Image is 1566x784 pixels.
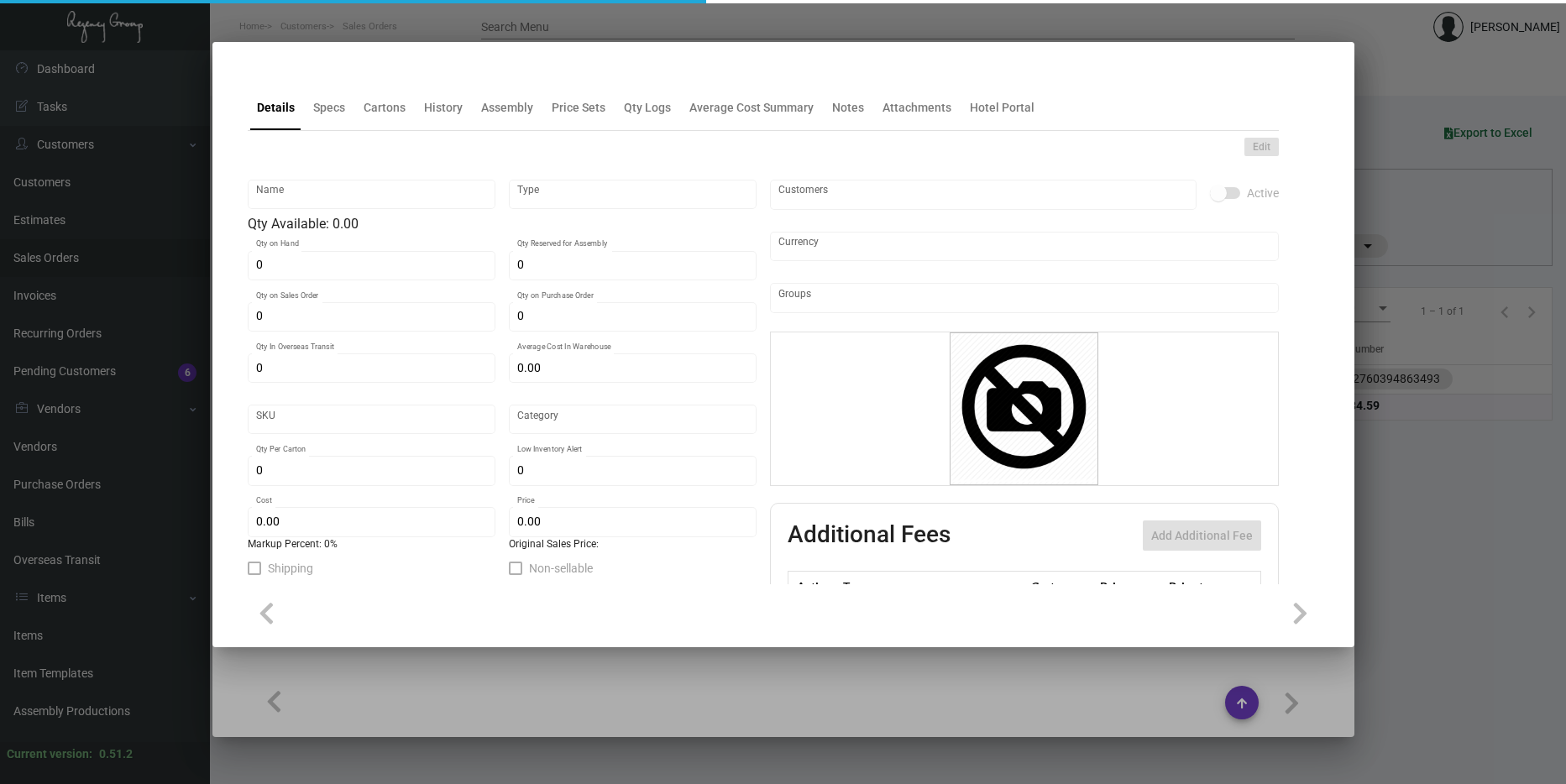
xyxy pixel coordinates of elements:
[1143,520,1261,551] button: Add Additional Fee
[1151,529,1253,542] span: Add Additional Fee
[778,291,1270,305] input: Add new..
[7,745,92,763] div: Current version:
[424,99,463,117] div: History
[1247,183,1279,203] span: Active
[689,99,814,117] div: Average Cost Summary
[970,99,1034,117] div: Hotel Portal
[268,558,313,578] span: Shipping
[481,99,533,117] div: Assembly
[248,214,757,234] div: Qty Available: 0.00
[257,99,295,117] div: Details
[313,99,345,117] div: Specs
[788,520,951,551] h2: Additional Fees
[778,188,1187,201] input: Add new..
[788,572,839,601] th: Active
[364,99,406,117] div: Cartons
[1165,572,1240,601] th: Price type
[832,99,864,117] div: Notes
[883,99,951,117] div: Attachments
[1096,572,1165,601] th: Price
[1244,138,1279,156] button: Edit
[1027,572,1096,601] th: Cost
[552,99,605,117] div: Price Sets
[1253,140,1270,154] span: Edit
[624,99,671,117] div: Qty Logs
[99,745,133,763] div: 0.51.2
[529,558,593,578] span: Non-sellable
[839,572,1027,601] th: Type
